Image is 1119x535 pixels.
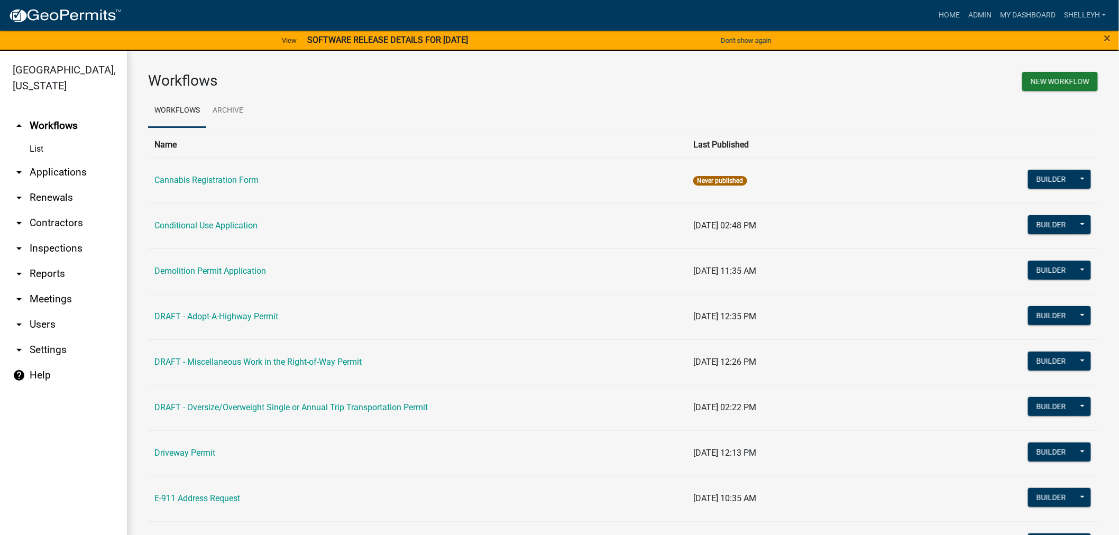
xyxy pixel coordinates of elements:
[1028,488,1075,507] button: Builder
[1028,215,1075,234] button: Builder
[693,493,756,503] span: [DATE] 10:35 AM
[154,448,215,458] a: Driveway Permit
[154,266,266,276] a: Demolition Permit Application
[964,5,996,25] a: Admin
[13,119,25,132] i: arrow_drop_up
[148,132,687,158] th: Name
[154,311,278,321] a: DRAFT - Adopt-A-Highway Permit
[307,35,468,45] strong: SOFTWARE RELEASE DETAILS FOR [DATE]
[1060,5,1111,25] a: shelleyh
[1028,170,1075,189] button: Builder
[13,267,25,280] i: arrow_drop_down
[278,32,301,49] a: View
[13,191,25,204] i: arrow_drop_down
[693,176,747,186] span: Never published
[1104,31,1111,45] span: ×
[693,402,756,412] span: [DATE] 02:22 PM
[13,217,25,229] i: arrow_drop_down
[1028,397,1075,416] button: Builder
[693,357,756,367] span: [DATE] 12:26 PM
[693,448,756,458] span: [DATE] 12:13 PM
[1028,442,1075,462] button: Builder
[13,242,25,255] i: arrow_drop_down
[1028,261,1075,280] button: Builder
[1028,306,1075,325] button: Builder
[148,72,615,90] h3: Workflows
[996,5,1060,25] a: My Dashboard
[13,166,25,179] i: arrow_drop_down
[693,220,756,230] span: [DATE] 02:48 PM
[13,318,25,331] i: arrow_drop_down
[154,493,240,503] a: E-911 Address Request
[154,175,259,185] a: Cannabis Registration Form
[1028,352,1075,371] button: Builder
[13,369,25,382] i: help
[148,94,206,128] a: Workflows
[154,357,362,367] a: DRAFT - Miscellaneous Work in the Right-of-Way Permit
[154,220,258,230] a: Conditional Use Application
[206,94,250,128] a: Archive
[1022,72,1098,91] button: New Workflow
[693,311,756,321] span: [DATE] 12:35 PM
[693,266,756,276] span: [DATE] 11:35 AM
[687,132,953,158] th: Last Published
[13,344,25,356] i: arrow_drop_down
[1104,32,1111,44] button: Close
[717,32,776,49] button: Don't show again
[934,5,964,25] a: Home
[13,293,25,306] i: arrow_drop_down
[154,402,428,412] a: DRAFT - Oversize/Overweight Single or Annual Trip Transportation Permit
